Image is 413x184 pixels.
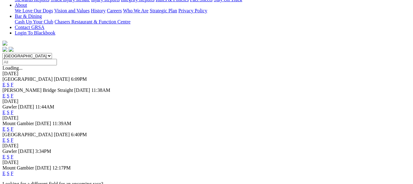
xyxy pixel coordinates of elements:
[2,126,6,132] a: E
[7,137,10,143] a: S
[2,154,6,159] a: E
[11,110,14,115] a: F
[2,99,411,104] div: [DATE]
[2,171,6,176] a: E
[2,132,53,137] span: [GEOGRAPHIC_DATA]
[2,121,34,126] span: Mount Gambier
[2,59,57,65] input: Select date
[54,8,89,13] a: Vision and Values
[11,126,14,132] a: F
[2,65,22,71] span: Loading...
[2,41,7,46] img: logo-grsa-white.png
[2,71,411,76] div: [DATE]
[2,165,34,170] span: Mount Gambier
[2,110,6,115] a: E
[11,137,14,143] a: F
[52,121,71,126] span: 11:39AM
[178,8,207,13] a: Privacy Policy
[2,115,411,121] div: [DATE]
[15,2,27,8] a: About
[2,149,17,154] span: Gawler
[15,8,411,14] div: About
[2,160,411,165] div: [DATE]
[54,132,70,137] span: [DATE]
[150,8,177,13] a: Strategic Plan
[11,171,14,176] a: F
[15,14,42,19] a: Bar & Dining
[123,8,149,13] a: Who We Are
[15,19,411,25] div: Bar & Dining
[7,110,10,115] a: S
[9,47,14,52] img: twitter.svg
[74,88,90,93] span: [DATE]
[71,132,87,137] span: 6:40PM
[11,93,14,98] a: F
[35,149,51,154] span: 3:34PM
[35,121,51,126] span: [DATE]
[2,82,6,87] a: E
[7,154,10,159] a: S
[107,8,122,13] a: Careers
[91,8,105,13] a: History
[52,165,71,170] span: 12:17PM
[71,76,87,82] span: 6:09PM
[15,30,55,35] a: Login To Blackbook
[54,76,70,82] span: [DATE]
[35,104,54,109] span: 11:44AM
[35,165,51,170] span: [DATE]
[7,93,10,98] a: S
[2,104,17,109] span: Gawler
[7,171,10,176] a: S
[54,19,130,24] a: Chasers Restaurant & Function Centre
[15,8,53,13] a: We Love Our Dogs
[11,82,14,87] a: F
[2,88,73,93] span: [PERSON_NAME] Bridge Straight
[15,25,44,30] a: Contact GRSA
[2,47,7,52] img: facebook.svg
[2,137,6,143] a: E
[18,149,34,154] span: [DATE]
[7,82,10,87] a: S
[2,143,411,149] div: [DATE]
[7,126,10,132] a: S
[91,88,110,93] span: 11:38AM
[18,104,34,109] span: [DATE]
[15,19,53,24] a: Cash Up Your Club
[2,93,6,98] a: E
[11,154,14,159] a: F
[2,76,53,82] span: [GEOGRAPHIC_DATA]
